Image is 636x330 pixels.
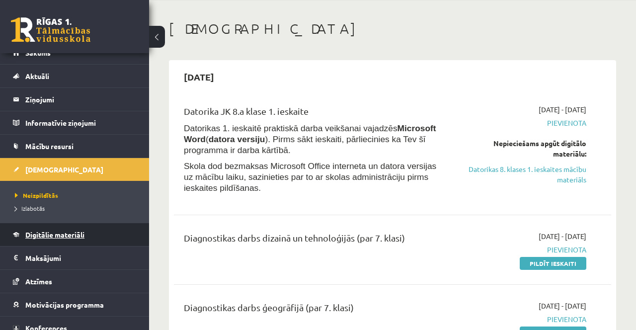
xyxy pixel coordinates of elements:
[184,161,436,193] span: Skola dod bezmaksas Microsoft Office interneta un datora versijas uz mācību laiku, sazinieties pa...
[25,230,84,239] span: Digitālie materiāli
[25,142,74,151] span: Mācību resursi
[462,314,586,325] span: Pievienota
[13,158,137,181] a: [DEMOGRAPHIC_DATA]
[13,293,137,316] a: Motivācijas programma
[174,65,224,88] h2: [DATE]
[13,88,137,111] a: Ziņojumi
[25,277,52,286] span: Atzīmes
[25,111,137,134] legend: Informatīvie ziņojumi
[13,135,137,158] a: Mācību resursi
[13,270,137,293] a: Atzīmes
[13,247,137,269] a: Maksājumi
[13,223,137,246] a: Digitālie materiāli
[539,301,586,311] span: [DATE] - [DATE]
[184,231,447,249] div: Diagnostikas darbs dizainā un tehnoloģijās (par 7. klasi)
[25,247,137,269] legend: Maksājumi
[15,204,45,212] span: Izlabotās
[184,301,447,319] div: Diagnostikas darbs ģeogrāfijā (par 7. klasi)
[25,72,49,81] span: Aktuāli
[462,245,586,255] span: Pievienota
[184,104,447,123] div: Datorika JK 8.a klase 1. ieskaite
[462,118,586,128] span: Pievienota
[184,123,436,144] b: Microsoft Word
[209,134,265,144] b: datora versiju
[462,138,586,159] div: Nepieciešams apgūt digitālo materiālu:
[13,65,137,87] a: Aktuāli
[169,20,616,37] h1: [DEMOGRAPHIC_DATA]
[13,111,137,134] a: Informatīvie ziņojumi
[25,165,103,174] span: [DEMOGRAPHIC_DATA]
[25,88,137,111] legend: Ziņojumi
[184,123,436,155] span: Datorikas 1. ieskaitē praktiskā darba veikšanai vajadzēs ( ). Pirms sākt ieskaiti, pārliecinies k...
[25,300,104,309] span: Motivācijas programma
[462,164,586,185] a: Datorikas 8. klases 1. ieskaites mācību materiāls
[520,257,586,270] a: Pildīt ieskaiti
[15,204,139,213] a: Izlabotās
[539,231,586,242] span: [DATE] - [DATE]
[11,17,90,42] a: Rīgas 1. Tālmācības vidusskola
[15,191,139,200] a: Neizpildītās
[539,104,586,115] span: [DATE] - [DATE]
[15,191,58,199] span: Neizpildītās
